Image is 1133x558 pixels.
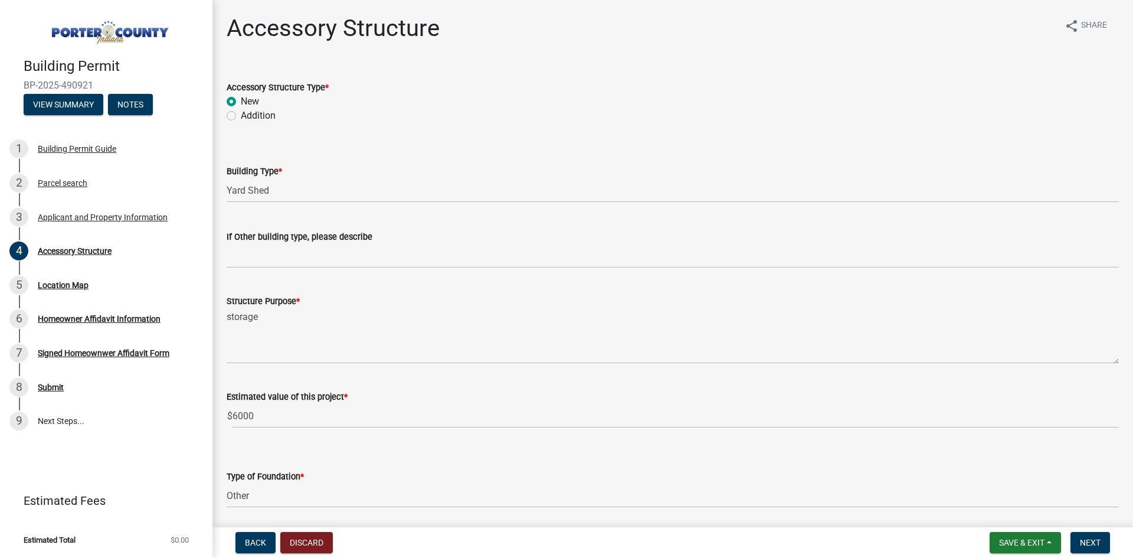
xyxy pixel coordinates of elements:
[9,242,28,260] div: 4
[1080,538,1101,547] span: Next
[241,94,259,109] label: New
[9,344,28,363] div: 7
[9,174,28,192] div: 2
[38,145,116,153] div: Building Permit Guide
[1070,532,1110,553] button: Next
[245,538,266,547] span: Back
[9,309,28,328] div: 6
[24,536,76,544] span: Estimated Total
[24,12,194,45] img: Porter County, Indiana
[24,100,103,110] wm-modal-confirm: Summary
[227,168,282,176] label: Building Type
[1055,14,1116,37] button: shareShare
[9,489,194,513] a: Estimated Fees
[241,109,276,123] label: Addition
[38,213,168,221] div: Applicant and Property Information
[1065,19,1079,33] i: share
[227,298,300,306] label: Structure Purpose
[24,94,103,115] button: View Summary
[227,473,304,481] label: Type of Foundation
[227,14,440,43] h1: Accessory Structure
[990,532,1061,553] button: Save & Exit
[9,276,28,295] div: 5
[24,58,203,75] h4: Building Permit
[280,532,333,553] button: Discard
[999,538,1044,547] span: Save & Exit
[108,100,153,110] wm-modal-confirm: Notes
[108,94,153,115] button: Notes
[227,393,348,402] label: Estimated value of this project
[38,281,89,289] div: Location Map
[38,179,87,187] div: Parcel search
[38,315,161,323] div: Homeowner Affidavit Information
[9,412,28,430] div: 9
[9,378,28,397] div: 8
[38,349,169,357] div: Signed Homeownwer Affidavit Form
[1081,19,1107,33] span: Share
[227,84,329,92] label: Accessory Structure Type
[24,80,189,91] span: BP-2025-490921
[9,139,28,158] div: 1
[38,383,64,391] div: Submit
[227,233,372,242] label: If Other building type, please describe
[171,536,189,544] span: $0.00
[235,532,276,553] button: Back
[227,404,233,428] span: $
[38,247,112,255] div: Accessory Structure
[9,208,28,227] div: 3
